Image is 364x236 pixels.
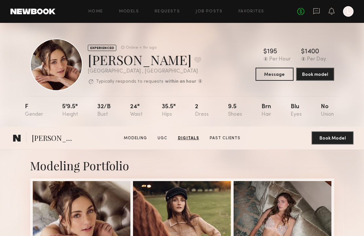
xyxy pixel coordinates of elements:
div: $ [301,49,305,55]
a: Job Posts [196,9,223,14]
div: 5'9.5" [62,104,78,117]
span: [PERSON_NAME] [32,133,77,144]
button: Book model [296,68,334,81]
button: Message [256,68,294,81]
div: Online < 1hr ago [126,46,157,50]
div: EXPERIENCED [88,45,116,51]
div: 2 [195,104,209,117]
div: 24" [130,104,143,117]
a: Digitals [175,135,202,141]
div: 32/b [97,104,111,117]
div: F [25,104,43,117]
div: Brn [261,104,271,117]
p: Typically responds to requests [96,79,163,84]
div: 35.5" [162,104,176,117]
div: $ [263,49,267,55]
b: within an hour [165,79,196,84]
div: [PERSON_NAME] [88,51,202,68]
a: L [343,6,354,17]
a: Past Clients [207,135,243,141]
a: Favorites [239,9,264,14]
a: Models [119,9,139,14]
div: 195 [267,49,277,55]
div: 1400 [305,49,319,55]
div: No [321,104,334,117]
a: Home [88,9,103,14]
button: Book Model [312,131,354,144]
div: [GEOGRAPHIC_DATA] , [GEOGRAPHIC_DATA] [88,69,202,74]
div: Blu [291,104,302,117]
div: Per Day [307,57,326,62]
a: Book Model [312,135,354,141]
a: Requests [155,9,180,14]
a: UGC [155,135,170,141]
a: Modeling [121,135,150,141]
div: 9.5 [228,104,242,117]
div: Per Hour [269,57,291,62]
div: Modeling Portfolio [30,158,334,173]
